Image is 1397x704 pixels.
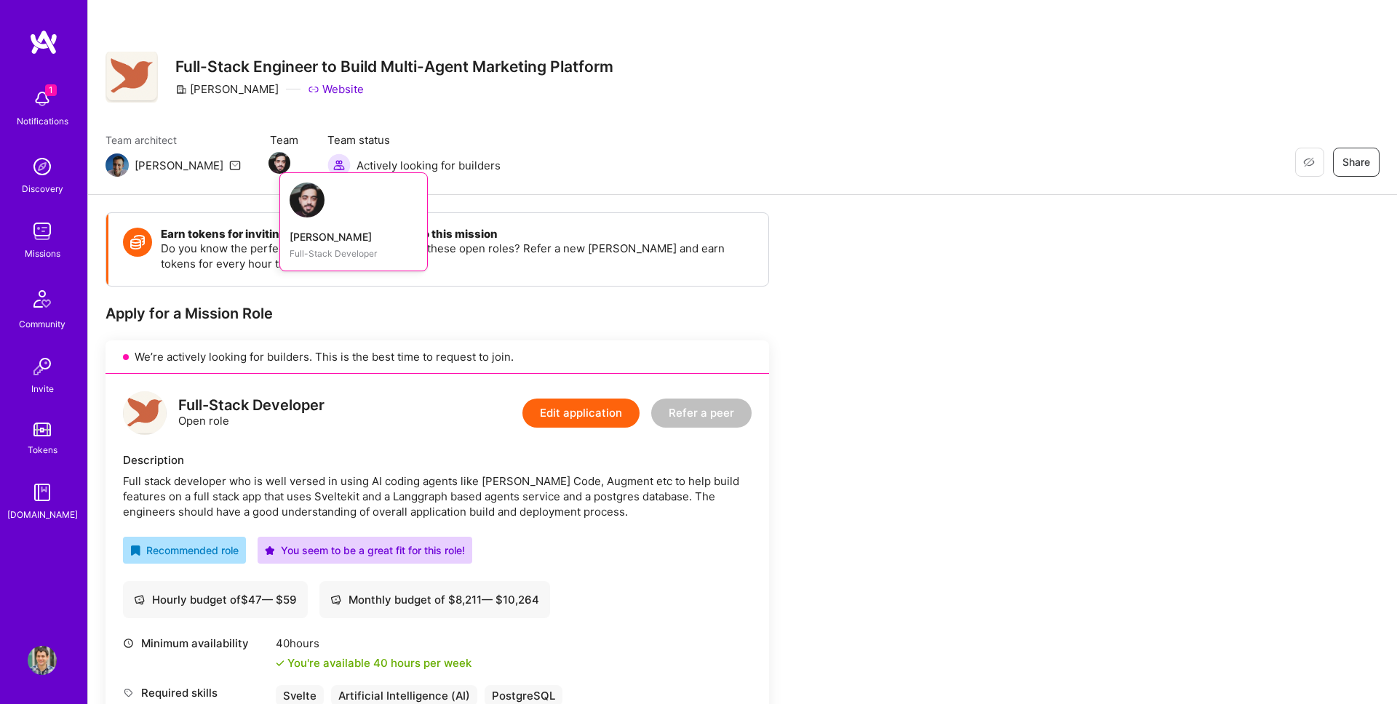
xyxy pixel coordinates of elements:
img: guide book [28,478,57,507]
i: icon Tag [123,687,134,698]
i: icon Clock [123,638,134,649]
a: Team Member Avatar [270,151,289,175]
a: Website [308,81,364,97]
a: Raed Ali[PERSON_NAME]Full-Stack Developer [279,172,428,271]
img: discovery [28,152,57,181]
img: teamwork [28,217,57,246]
img: Token icon [123,228,152,257]
h4: Earn tokens for inviting a new [PERSON_NAME] to this mission [161,228,754,241]
div: Open role [178,398,325,428]
div: 40 hours [276,636,471,651]
i: icon CompanyGray [175,84,187,95]
div: Recommended role [130,543,239,558]
span: Team architect [106,132,241,148]
div: Missions [25,246,60,261]
img: logo [29,29,58,55]
div: [DOMAIN_NAME] [7,507,78,522]
i: icon EyeClosed [1303,156,1315,168]
img: bell [28,84,57,113]
div: Full-Stack Developer [178,398,325,413]
div: Hourly budget of $ 47 — $ 59 [134,592,297,607]
span: 1 [45,84,57,96]
div: You're available 40 hours per week [276,655,471,671]
span: Team status [327,132,501,148]
button: Edit application [522,399,640,428]
div: Full stack developer who is well versed in using AI coding agents like [PERSON_NAME] Code, Augmen... [123,473,752,519]
div: [PERSON_NAME] [290,229,418,244]
div: Monthly budget of $ 8,211 — $ 10,264 [330,592,539,607]
div: Tokens [28,442,57,457]
div: Description [123,452,752,468]
span: Actively looking for builders [357,158,501,173]
div: [PERSON_NAME] [135,158,223,173]
i: icon Cash [330,594,341,605]
div: Community [19,316,65,332]
div: Apply for a Mission Role [106,304,769,323]
i: icon RecommendedBadge [130,545,140,556]
div: Required skills [123,685,268,700]
i: icon ArrowUpRight [406,183,418,194]
a: User Avatar [24,646,60,675]
img: User Avatar [28,646,57,675]
i: icon Mail [229,159,241,171]
span: Team [270,132,298,148]
button: Refer a peer [651,399,752,428]
div: Invite [31,381,54,396]
div: Discovery [22,181,63,196]
button: Share [1333,148,1380,177]
img: logo [123,391,167,435]
img: Company Logo [106,52,158,103]
div: You seem to be a great fit for this role! [265,543,465,558]
span: Share [1342,155,1370,169]
div: Full-Stack Developer [290,246,418,261]
i: icon Check [276,659,284,668]
img: Community [25,281,60,316]
div: [PERSON_NAME] [175,81,279,97]
h3: Full-Stack Engineer to Build Multi-Agent Marketing Platform [175,57,613,76]
img: Actively looking for builders [327,153,351,177]
img: Team Member Avatar [268,152,290,174]
p: Do you know the perfect builder for one or more of these open roles? Refer a new [PERSON_NAME] an... [161,241,754,271]
div: Notifications [17,113,68,129]
img: Invite [28,352,57,381]
div: We’re actively looking for builders. This is the best time to request to join. [106,340,769,374]
img: Team Architect [106,153,129,177]
i: icon Cash [134,594,145,605]
img: tokens [33,423,51,436]
img: Raed Ali [290,183,325,217]
div: Minimum availability [123,636,268,651]
i: icon PurpleStar [265,545,275,556]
